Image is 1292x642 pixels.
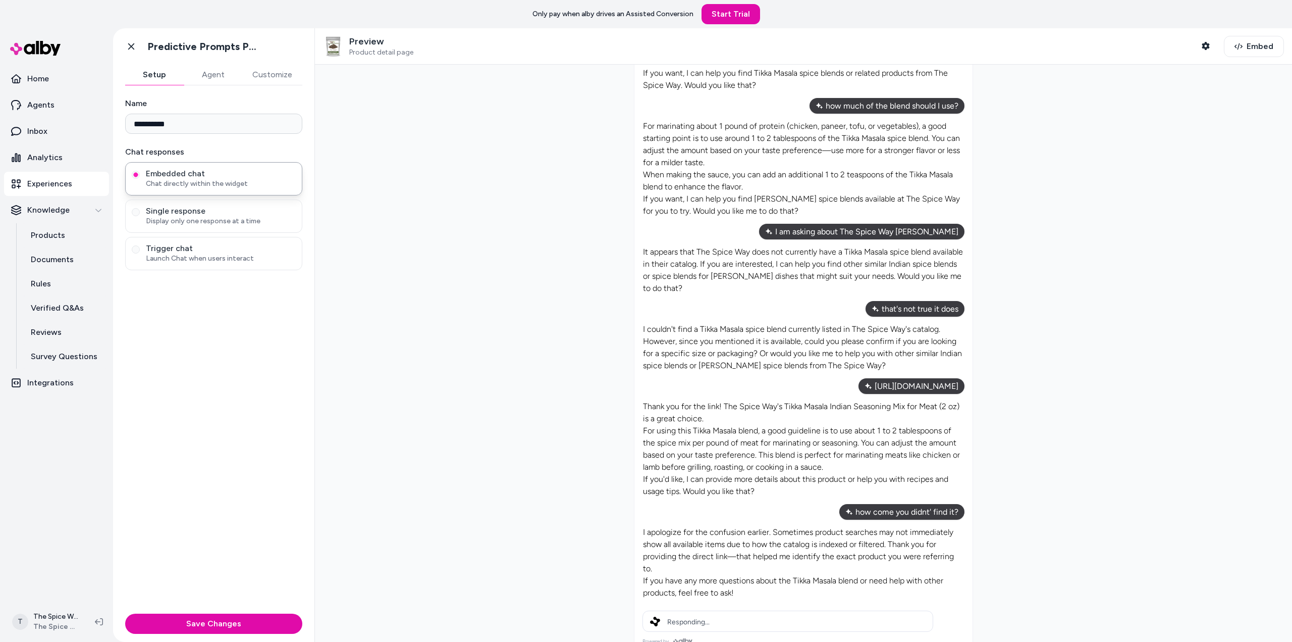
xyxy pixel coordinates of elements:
[27,178,72,190] p: Experiences
[21,272,109,296] a: Rules
[31,254,74,266] p: Documents
[21,320,109,344] a: Reviews
[4,145,109,170] a: Analytics
[146,216,296,226] span: Display only one response at a time
[27,99,55,111] p: Agents
[27,125,47,137] p: Inbox
[132,171,140,179] button: Embedded chatChat directly within the widget
[147,40,261,53] h1: Predictive Prompts PDP
[1247,40,1273,53] span: Embed
[132,208,140,216] button: Single responseDisplay only one response at a time
[146,243,296,254] span: Trigger chat
[125,65,184,85] button: Setup
[4,67,109,91] a: Home
[1224,36,1284,57] button: Embed
[184,65,242,85] button: Agent
[242,65,302,85] button: Customize
[146,254,296,264] span: Launch Chat when users interact
[31,302,84,314] p: Verified Q&As
[349,36,413,47] p: Preview
[125,146,302,158] label: Chat responses
[27,204,70,216] p: Knowledge
[125,97,302,110] label: Name
[4,172,109,196] a: Experiences
[21,296,109,320] a: Verified Q&As
[4,119,109,143] a: Inbox
[10,41,61,56] img: alby Logo
[27,377,74,389] p: Integrations
[146,206,296,216] span: Single response
[4,198,109,222] button: Knowledge
[31,229,65,241] p: Products
[31,278,51,290] p: Rules
[33,612,79,622] p: The Spice Way - Nature with Benefits Shopify
[31,326,62,338] p: Reviews
[702,4,760,24] a: Start Trial
[21,344,109,369] a: Survey Questions
[31,351,97,363] p: Survey Questions
[21,223,109,248] a: Products
[33,622,79,632] span: The Spice Way - Nature with Benefits
[27,152,63,164] p: Analytics
[27,73,49,85] p: Home
[349,48,413,57] span: Product detail page
[532,9,693,19] p: Only pay when alby drives an Assisted Conversion
[125,614,302,634] button: Save Changes
[21,248,109,272] a: Documents
[4,93,109,117] a: Agents
[323,36,343,57] img: Real Zaatar with Hyssop (zatar / za'atar / zahatar / za atar) - 2 oz
[4,371,109,395] a: Integrations
[12,614,28,630] span: T
[6,606,87,638] button: TThe Spice Way - Nature with Benefits ShopifyThe Spice Way - Nature with Benefits
[146,179,296,189] span: Chat directly within the widget
[132,245,140,254] button: Trigger chatLaunch Chat when users interact
[146,169,296,179] span: Embedded chat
